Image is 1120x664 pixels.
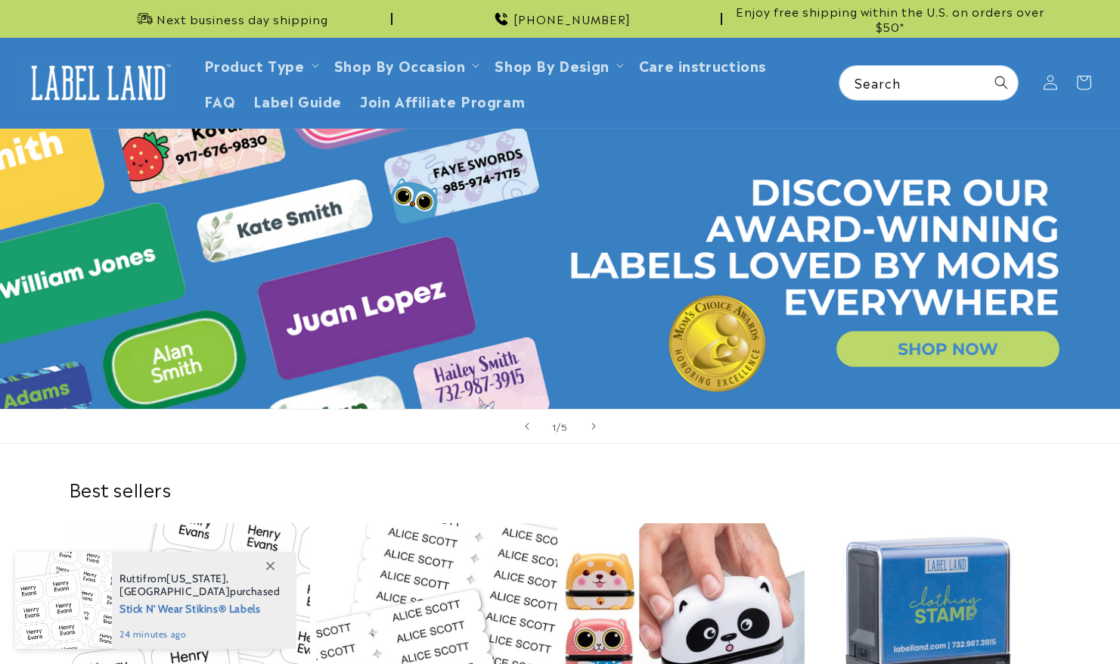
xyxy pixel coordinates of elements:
button: Search [985,66,1018,99]
span: Shop By Occasion [334,56,466,73]
span: [GEOGRAPHIC_DATA] [119,585,230,598]
span: from , purchased [119,572,281,598]
span: FAQ [204,92,236,109]
button: Next slide [577,410,610,443]
span: 1 [552,419,557,434]
button: Previous slide [510,410,544,443]
span: Care instructions [639,56,766,73]
span: / [557,419,561,434]
a: Product Type [204,55,305,75]
a: Label Guide [244,83,351,118]
span: Next business day shipping [157,11,328,26]
a: Shop By Design [495,55,609,75]
span: [PHONE_NUMBER] [513,11,631,26]
summary: Shop By Design [486,47,629,83]
span: Label Guide [253,92,342,109]
span: Join Affiliate Program [360,92,525,109]
a: Care instructions [630,47,775,83]
span: Rutti [119,572,143,585]
a: Join Affiliate Program [351,83,534,118]
span: Enjoy free shipping within the U.S. on orders over $50* [728,4,1052,33]
iframe: Gorgias live chat messenger [970,599,1105,649]
span: 5 [561,419,568,434]
span: [US_STATE] [166,572,226,585]
a: FAQ [195,83,245,118]
summary: Shop By Occasion [325,47,486,83]
h2: Best sellers [69,477,1052,500]
summary: Product Type [195,47,325,83]
img: Label Land [23,59,174,106]
a: Label Land [17,54,180,112]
